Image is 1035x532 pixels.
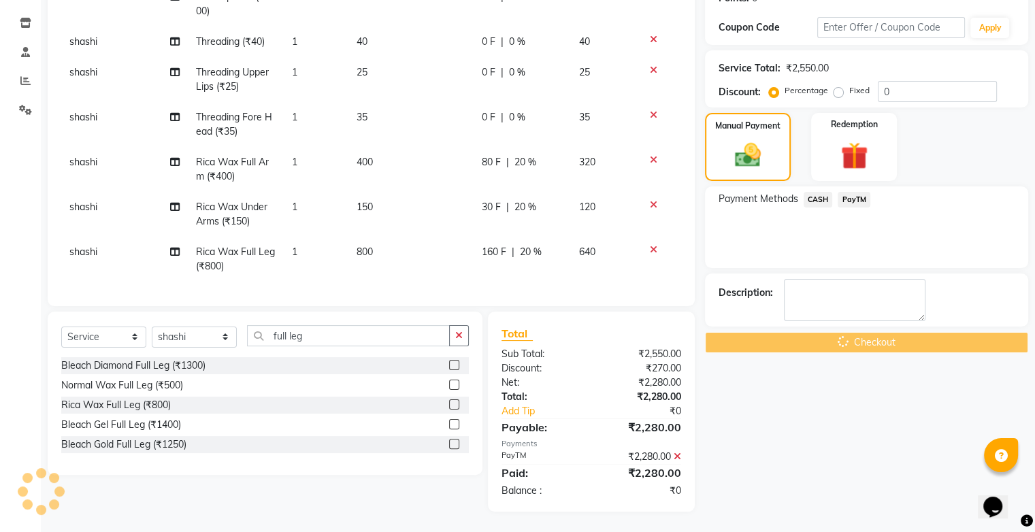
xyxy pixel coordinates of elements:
span: CASH [804,192,833,207]
div: Payable: [491,419,591,435]
span: 20 % [514,155,536,169]
span: PayTM [838,192,870,207]
span: shashi [69,35,97,48]
span: shashi [69,156,97,168]
div: Discount: [719,85,761,99]
span: 0 % [509,65,525,80]
div: ₹2,280.00 [591,376,691,390]
span: Threading (₹40) [196,35,265,48]
div: ₹2,280.00 [591,390,691,404]
span: shashi [69,111,97,123]
span: Threading Upper Lips (₹25) [196,66,269,93]
div: ₹2,280.00 [591,450,691,464]
span: | [501,110,504,124]
span: shashi [69,246,97,258]
div: Service Total: [719,61,781,76]
span: 400 [357,156,373,168]
span: 1 [292,35,297,48]
span: 0 F [482,65,495,80]
span: | [512,245,514,259]
span: Rica Wax Under Arms (₹150) [196,201,267,227]
span: shashi [69,201,97,213]
span: 150 [357,201,373,213]
span: Total [502,327,533,341]
div: ₹2,550.00 [786,61,829,76]
span: Payment Methods [719,192,798,206]
span: 320 [579,156,595,168]
span: 1 [292,201,297,213]
div: Normal Wax Full Leg (₹500) [61,378,183,393]
div: ₹270.00 [591,361,691,376]
img: _cash.svg [727,140,769,170]
span: 0 % [509,110,525,124]
span: 35 [579,111,590,123]
span: 1 [292,66,297,78]
span: 120 [579,201,595,213]
div: ₹2,550.00 [591,347,691,361]
div: Coupon Code [719,20,817,35]
span: | [501,65,504,80]
iframe: chat widget [978,478,1021,518]
span: 0 F [482,35,495,49]
span: 20 % [520,245,542,259]
div: ₹2,280.00 [591,465,691,481]
div: Paid: [491,465,591,481]
span: 1 [292,156,297,168]
span: 1 [292,111,297,123]
label: Manual Payment [715,120,781,132]
label: Percentage [785,84,828,97]
span: | [501,35,504,49]
span: Rica Wax Full Leg (₹800) [196,246,275,272]
span: 30 F [482,200,501,214]
div: PayTM [491,450,591,464]
img: _gift.svg [832,139,876,173]
div: Net: [491,376,591,390]
span: 1 [292,246,297,258]
div: ₹0 [608,404,691,418]
span: 0 F [482,110,495,124]
div: Balance : [491,484,591,498]
span: 20 % [514,200,536,214]
span: 25 [579,66,590,78]
a: Add Tip [491,404,608,418]
label: Fixed [849,84,870,97]
div: Total: [491,390,591,404]
span: 0 % [509,35,525,49]
span: 80 F [482,155,501,169]
button: Apply [970,18,1009,38]
div: ₹0 [591,484,691,498]
span: 40 [357,35,367,48]
span: 40 [579,35,590,48]
span: 640 [579,246,595,258]
span: Threading Fore Head (₹35) [196,111,272,137]
div: Bleach Gold Full Leg (₹1250) [61,437,186,452]
input: Search or Scan [247,325,450,346]
span: shashi [69,66,97,78]
span: 800 [357,246,373,258]
div: Bleach Gel Full Leg (₹1400) [61,418,181,432]
span: 35 [357,111,367,123]
span: 25 [357,66,367,78]
div: Bleach Diamond Full Leg (₹1300) [61,359,206,373]
div: Discount: [491,361,591,376]
div: Description: [719,286,773,300]
div: ₹2,280.00 [591,419,691,435]
span: | [506,200,509,214]
span: | [506,155,509,169]
span: 160 F [482,245,506,259]
span: Rica Wax Full Arm (₹400) [196,156,269,182]
div: Rica Wax Full Leg (₹800) [61,398,171,412]
input: Enter Offer / Coupon Code [817,17,966,38]
div: Sub Total: [491,347,591,361]
label: Redemption [831,118,878,131]
div: Payments [502,438,681,450]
